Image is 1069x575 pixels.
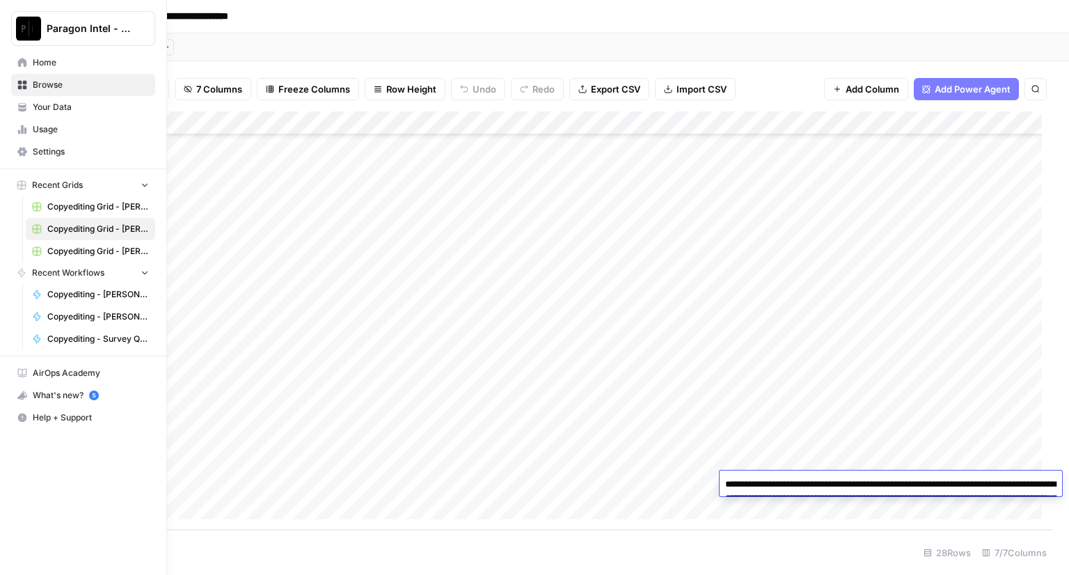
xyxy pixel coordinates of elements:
button: 7 Columns [175,78,251,100]
button: Workspace: Paragon Intel - Copyediting [11,11,155,46]
img: Paragon Intel - Copyediting Logo [16,16,41,41]
button: Freeze Columns [257,78,359,100]
span: Home [33,56,149,69]
button: Export CSV [569,78,649,100]
div: What's new? [12,385,155,406]
button: What's new? 5 [11,384,155,407]
span: Add Column [846,82,899,96]
div: 28 Rows [918,542,976,564]
span: AirOps Academy [33,367,149,379]
a: Copyediting - [PERSON_NAME] [26,283,155,306]
span: Copyediting - Survey Questions - [PERSON_NAME] [47,333,149,345]
button: Row Height [365,78,445,100]
a: Your Data [11,96,155,118]
span: Copyediting - [PERSON_NAME] [47,310,149,323]
button: Add Column [824,78,908,100]
a: Copyediting Grid - [PERSON_NAME] [26,240,155,262]
span: Copyediting - [PERSON_NAME] [47,288,149,301]
button: Add Power Agent [914,78,1019,100]
span: Freeze Columns [278,82,350,96]
span: Copyediting Grid - [PERSON_NAME] [47,223,149,235]
span: Recent Grids [32,179,83,191]
a: Copyediting - [PERSON_NAME] [26,306,155,328]
span: Usage [33,123,149,136]
span: Copyediting Grid - [PERSON_NAME] [47,200,149,213]
span: Help + Support [33,411,149,424]
span: Row Height [386,82,436,96]
a: Copyediting Grid - [PERSON_NAME] [26,196,155,218]
span: Redo [532,82,555,96]
span: Settings [33,145,149,158]
span: Copyediting Grid - [PERSON_NAME] [47,245,149,258]
button: Redo [511,78,564,100]
span: Add Power Agent [935,82,1011,96]
div: 7/7 Columns [976,542,1052,564]
a: 5 [89,391,99,400]
a: AirOps Academy [11,362,155,384]
button: Recent Grids [11,175,155,196]
button: Recent Workflows [11,262,155,283]
span: Export CSV [591,82,640,96]
span: 7 Columns [196,82,242,96]
button: Help + Support [11,407,155,429]
button: Undo [451,78,505,100]
span: Undo [473,82,496,96]
span: Import CSV [676,82,727,96]
a: Settings [11,141,155,163]
span: Paragon Intel - Copyediting [47,22,131,36]
button: Import CSV [655,78,736,100]
a: Usage [11,118,155,141]
a: Home [11,52,155,74]
a: Browse [11,74,155,96]
span: Browse [33,79,149,91]
a: Copyediting - Survey Questions - [PERSON_NAME] [26,328,155,350]
text: 5 [92,392,95,399]
span: Recent Workflows [32,267,104,279]
a: Copyediting Grid - [PERSON_NAME] [26,218,155,240]
span: Your Data [33,101,149,113]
